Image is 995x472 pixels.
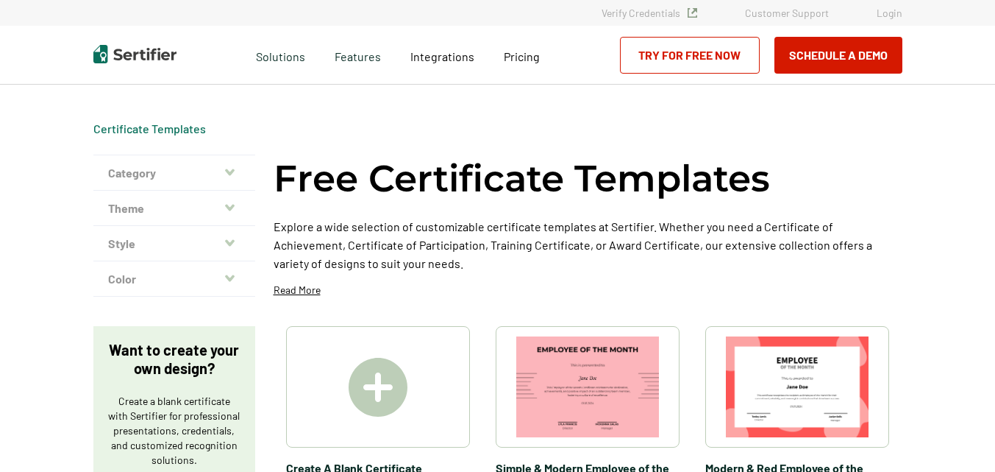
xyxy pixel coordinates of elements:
[93,121,206,136] div: Breadcrumb
[256,46,305,64] span: Solutions
[688,8,697,18] img: Verified
[93,45,176,63] img: Sertifier | Digital Credentialing Platform
[93,226,255,261] button: Style
[335,46,381,64] span: Features
[726,337,869,437] img: Modern & Red Employee of the Month Certificate Template
[620,37,760,74] a: Try for Free Now
[504,46,540,64] a: Pricing
[877,7,902,19] a: Login
[93,191,255,226] button: Theme
[274,155,770,202] h1: Free Certificate Templates
[504,49,540,63] span: Pricing
[93,261,255,297] button: Color
[410,49,474,63] span: Integrations
[93,121,206,136] span: Certificate Templates
[349,358,407,417] img: Create A Blank Certificate
[602,7,697,19] a: Verify Credentials
[93,155,255,191] button: Category
[93,121,206,135] a: Certificate Templates
[745,7,829,19] a: Customer Support
[410,46,474,64] a: Integrations
[108,341,240,378] p: Want to create your own design?
[274,217,902,272] p: Explore a wide selection of customizable certificate templates at Sertifier. Whether you need a C...
[516,337,659,437] img: Simple & Modern Employee of the Month Certificate Template
[108,394,240,468] p: Create a blank certificate with Sertifier for professional presentations, credentials, and custom...
[274,283,321,297] p: Read More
